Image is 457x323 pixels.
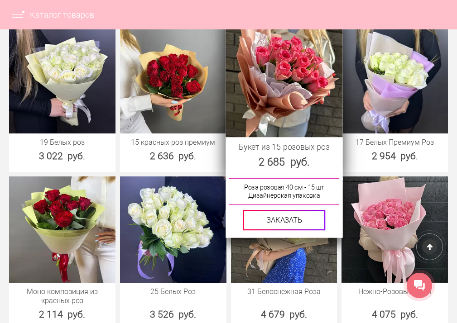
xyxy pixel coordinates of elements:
[120,28,226,134] img: 15 красных роз премиум
[9,28,115,134] img: 19 Белых роз
[346,138,443,147] a: 17 Белых Премиум Роз
[346,287,443,296] a: Нежно-Розовые розы
[226,154,342,169] div: 2 685 руб.
[125,287,222,296] a: 25 Белых Роз
[9,176,115,283] img: Моно композиция из красных роз
[226,20,342,137] img: Букет из 15 розовых роз
[14,138,111,147] a: 19 Белых роз
[120,149,226,163] div: 2 636 руб.
[9,308,115,321] div: 2 114 руб.
[120,176,226,283] img: 25 Белых Роз
[342,308,448,321] div: 4 075 руб.
[236,287,333,296] a: 31 Белоснежная Роза
[342,176,448,283] img: Нежно-Розовые розы
[9,149,115,163] div: 3 022 руб.
[14,287,111,305] a: Моно композиция из красных роз
[231,142,337,152] a: Букет из 15 розовых роз
[120,308,226,321] div: 3 526 руб.
[125,138,222,147] a: 15 красных роз премиум
[231,308,337,321] div: 4 679 руб.
[229,178,339,204] div: Роза розовая 40 см - 15 шт Дизайнерская упаковка
[342,28,448,134] img: 17 Белых Премиум Роз
[342,149,448,163] div: 2 954 руб.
